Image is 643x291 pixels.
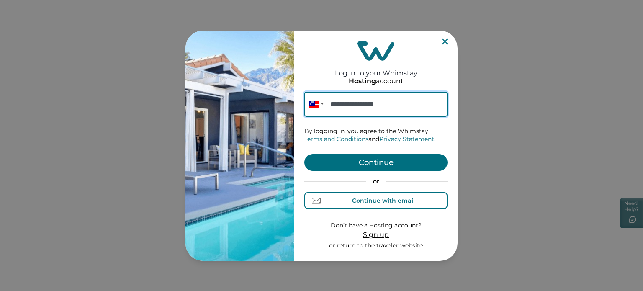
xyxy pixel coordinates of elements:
div: United States: + 1 [304,92,326,117]
a: return to the traveler website [337,242,423,249]
span: Sign up [363,231,389,239]
p: account [349,77,404,85]
button: Continue [304,154,448,171]
img: login-logo [357,41,395,61]
h2: Log in to your Whimstay [335,61,417,77]
p: Hosting [349,77,376,85]
button: Close [442,38,448,45]
p: or [304,178,448,186]
p: By logging in, you agree to the Whimstay and [304,127,448,144]
img: auth-banner [185,31,294,261]
p: Don’t have a Hosting account? [329,221,423,230]
a: Privacy Statement. [379,135,435,143]
button: Continue with email [304,192,448,209]
div: Continue with email [352,197,415,204]
p: or [329,242,423,250]
a: Terms and Conditions [304,135,368,143]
